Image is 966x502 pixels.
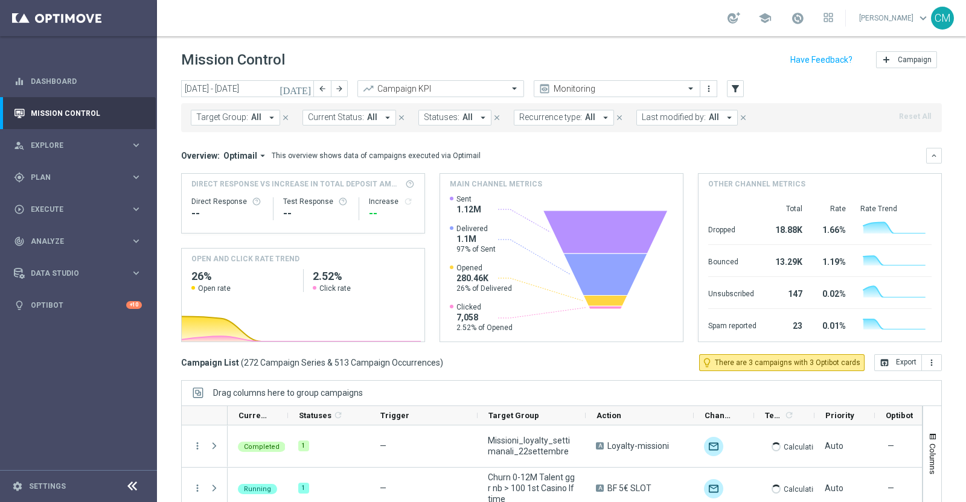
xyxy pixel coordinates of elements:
[198,284,231,293] span: Open rate
[888,483,894,494] span: —
[462,112,473,122] span: All
[874,357,942,367] multiple-options-button: Export to CSV
[313,269,415,284] h2: 2.52%
[488,411,539,420] span: Target Group
[380,441,386,451] span: —
[403,197,413,206] button: refresh
[14,268,130,279] div: Data Studio
[196,112,248,122] span: Target Group:
[29,483,66,490] a: Settings
[13,237,142,246] div: track_changes Analyze keyboard_arrow_right
[13,173,142,182] div: gps_fixed Plan keyboard_arrow_right
[880,358,889,367] i: open_in_browser
[771,315,802,334] div: 23
[424,112,459,122] span: Statuses:
[244,357,440,368] span: 272 Campaign Series & 513 Campaign Occurrences
[14,140,130,151] div: Explore
[881,55,891,65] i: add
[790,56,852,64] input: Have Feedback?
[238,483,277,494] colored-tag: Running
[14,65,142,97] div: Dashboard
[771,283,802,302] div: 147
[930,151,938,160] i: keyboard_arrow_down
[382,112,393,123] i: arrow_drop_down
[860,204,932,214] div: Rate Trend
[182,425,228,468] div: Press SPACE to select this row.
[13,300,142,310] button: lightbulb Optibot +10
[708,315,756,334] div: Spam reported
[244,485,271,493] span: Running
[784,440,827,452] p: Calculating...
[13,141,142,150] button: person_search Explore keyboard_arrow_right
[13,205,142,214] button: play_circle_outline Execute keyboard_arrow_right
[302,110,396,125] button: Current Status: All arrow_drop_down
[272,150,481,161] div: This overview shows data of campaigns executed via Optimail
[876,51,937,68] button: add Campaign
[456,194,481,204] span: Sent
[31,97,142,129] a: Mission Control
[14,76,25,87] i: equalizer
[709,112,719,122] span: All
[244,443,280,451] span: Completed
[314,80,331,97] button: arrow_back
[318,84,327,93] i: arrow_back
[614,111,625,124] button: close
[704,479,723,498] div: Optimail
[456,263,512,273] span: Opened
[192,440,203,451] i: more_vert
[331,408,343,422] span: Calculate column
[699,354,865,371] button: lightbulb_outline There are 3 campaigns with 3 Optibot cards
[456,273,512,284] span: 280.46K
[14,300,25,311] i: lightbulb
[298,440,309,451] div: 1
[704,437,723,456] div: Optimail
[369,197,415,206] div: Increase
[14,289,142,321] div: Optibot
[14,204,130,215] div: Execute
[13,77,142,86] div: equalizer Dashboard
[456,234,496,244] span: 1.1M
[367,112,377,122] span: All
[238,411,267,420] span: Current Status
[488,435,575,457] span: Missioni_loyalty_settimanali_22settembre
[331,80,348,97] button: arrow_forward
[931,7,954,30] div: CM
[456,312,513,323] span: 7,058
[181,150,220,161] h3: Overview:
[278,80,314,98] button: [DATE]
[708,179,805,189] h4: Other channel metrics
[31,270,130,277] span: Data Studio
[724,112,735,123] i: arrow_drop_down
[708,219,756,238] div: Dropped
[319,284,351,293] span: Click rate
[519,112,582,122] span: Recurrence type:
[715,357,860,368] span: There are 3 campaigns with 3 Optibot cards
[280,111,291,124] button: close
[126,301,142,309] div: +10
[456,244,496,254] span: 97% of Sent
[283,206,350,221] div: --
[191,179,401,189] span: Direct Response VS Increase In Total Deposit Amount
[440,357,443,368] span: )
[928,443,938,474] span: Columns
[280,83,312,94] i: [DATE]
[13,268,142,278] div: Data Studio keyboard_arrow_right
[456,323,513,332] span: 2.52% of Opened
[825,411,854,420] span: Priority
[642,112,706,122] span: Last modified by:
[299,411,331,420] span: Statuses
[771,204,802,214] div: Total
[266,112,277,123] i: arrow_drop_down
[703,81,715,96] button: more_vert
[238,440,286,452] colored-tag: Completed
[817,251,846,270] div: 1.19%
[191,197,263,206] div: Direct Response
[922,354,942,371] button: more_vert
[597,411,621,420] span: Action
[704,84,714,94] i: more_vert
[927,358,936,367] i: more_vert
[14,97,142,129] div: Mission Control
[730,83,741,94] i: filter_alt
[191,110,280,125] button: Target Group: All arrow_drop_down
